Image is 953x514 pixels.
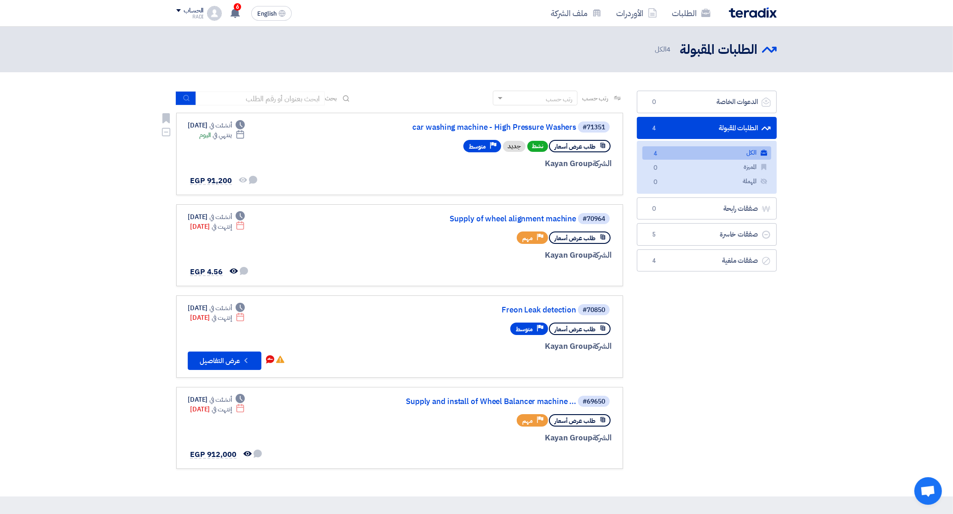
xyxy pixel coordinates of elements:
[637,117,777,139] a: الطلبات المقبولة4
[546,94,572,104] div: رتب حسب
[390,432,612,444] div: Kayan Group
[642,161,771,174] a: المميزة
[582,93,608,103] span: رتب حسب
[209,303,231,313] span: أنشئت في
[516,325,533,334] span: متوسط
[469,142,486,151] span: متوسط
[188,121,245,130] div: [DATE]
[199,130,245,140] div: اليوم
[554,234,595,243] span: طلب عرض أسعار
[648,256,659,266] span: 4
[212,313,231,323] span: إنتهت في
[650,149,661,159] span: 4
[527,141,548,152] span: نشط
[503,141,526,152] div: جديد
[188,395,245,404] div: [DATE]
[190,222,245,231] div: [DATE]
[680,41,757,59] h2: الطلبات المقبولة
[554,416,595,425] span: طلب عرض أسعار
[392,215,576,223] a: Supply of wheel alignment machine
[209,395,231,404] span: أنشئت في
[190,449,237,460] span: EGP 912,000
[666,44,670,54] span: 4
[583,307,605,313] div: #70850
[251,6,292,21] button: English
[190,404,245,414] div: [DATE]
[637,91,777,113] a: الدعوات الخاصة0
[655,44,672,55] span: الكل
[642,146,771,160] a: الكل
[650,163,661,173] span: 0
[648,204,659,214] span: 0
[592,341,612,352] span: الشركة
[592,158,612,169] span: الشركة
[213,130,231,140] span: ينتهي في
[583,216,605,222] div: #70964
[637,223,777,246] a: صفقات خاسرة5
[190,313,245,323] div: [DATE]
[522,234,533,243] span: مهم
[914,477,942,505] div: Open chat
[209,212,231,222] span: أنشئت في
[729,7,777,18] img: Teradix logo
[543,2,609,24] a: ملف الشركة
[392,398,576,406] a: Supply and install of Wheel Balancer machine ...
[583,124,605,131] div: #71351
[648,124,659,133] span: 4
[583,398,605,405] div: #69650
[592,249,612,261] span: الشركة
[648,230,659,239] span: 5
[190,175,232,186] span: EGP 91,200
[196,92,325,105] input: ابحث بعنوان أو رقم الطلب
[212,404,231,414] span: إنتهت في
[664,2,718,24] a: الطلبات
[390,249,612,261] div: Kayan Group
[554,142,595,151] span: طلب عرض أسعار
[390,158,612,170] div: Kayan Group
[609,2,664,24] a: الأوردرات
[176,14,203,19] div: RADI
[188,352,261,370] button: عرض التفاصيل
[325,93,337,103] span: بحث
[390,341,612,352] div: Kayan Group
[592,432,612,444] span: الشركة
[188,212,245,222] div: [DATE]
[212,222,231,231] span: إنتهت في
[392,306,576,314] a: Freon Leak detection
[637,249,777,272] a: صفقات ملغية4
[190,266,223,277] span: EGP 4.56
[188,303,245,313] div: [DATE]
[207,6,222,21] img: profile_test.png
[392,123,576,132] a: car washing machine - High Pressure Washers
[637,197,777,220] a: صفقات رابحة0
[650,178,661,187] span: 0
[522,416,533,425] span: مهم
[184,7,203,15] div: الحساب
[234,3,241,11] span: 6
[257,11,277,17] span: English
[209,121,231,130] span: أنشئت في
[642,175,771,188] a: المهملة
[648,98,659,107] span: 0
[554,325,595,334] span: طلب عرض أسعار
